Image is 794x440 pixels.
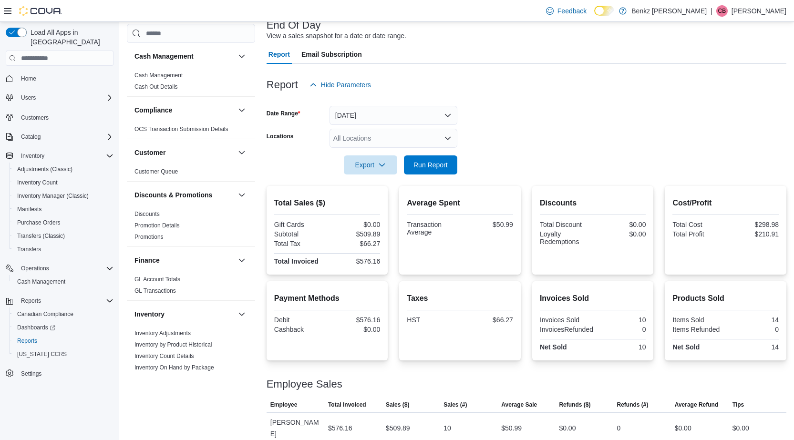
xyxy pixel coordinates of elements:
[10,275,117,288] button: Cash Management
[306,75,375,94] button: Hide Parameters
[134,341,212,348] span: Inventory by Product Historical
[672,230,723,238] div: Total Profit
[10,203,117,216] button: Manifests
[13,190,93,202] a: Inventory Manager (Classic)
[134,83,178,90] a: Cash Out Details
[407,316,458,324] div: HST
[134,72,183,79] span: Cash Management
[236,147,247,158] button: Customer
[675,422,691,434] div: $0.00
[595,230,646,238] div: $0.00
[134,190,212,200] h3: Discounts & Promotions
[329,316,380,324] div: $576.16
[17,72,113,84] span: Home
[595,343,646,351] div: 10
[17,295,45,307] button: Reports
[13,322,113,333] span: Dashboards
[13,204,45,215] a: Manifests
[17,368,45,379] a: Settings
[501,401,537,409] span: Average Sale
[10,176,117,189] button: Inventory Count
[17,92,113,103] span: Users
[732,401,744,409] span: Tips
[17,112,52,123] a: Customers
[127,274,255,300] div: Finance
[268,45,290,64] span: Report
[728,326,779,333] div: 0
[17,150,113,162] span: Inventory
[17,205,41,213] span: Manifests
[10,163,117,176] button: Adjustments (Classic)
[540,230,591,246] div: Loyalty Redemptions
[274,230,325,238] div: Subtotal
[728,316,779,324] div: 14
[2,110,117,124] button: Customers
[17,111,113,123] span: Customers
[134,256,160,265] h3: Finance
[13,230,113,242] span: Transfers (Classic)
[407,221,458,236] div: Transaction Average
[27,28,113,47] span: Load All Apps in [GEOGRAPHIC_DATA]
[6,68,113,405] nav: Complex example
[386,422,410,434] div: $509.89
[2,294,117,307] button: Reports
[501,422,522,434] div: $50.99
[13,244,45,255] a: Transfers
[10,229,117,243] button: Transfers (Classic)
[330,106,457,125] button: [DATE]
[10,216,117,229] button: Purchase Orders
[13,322,59,333] a: Dashboards
[443,401,467,409] span: Sales (#)
[274,257,319,265] strong: Total Invoiced
[134,126,228,133] a: OCS Transaction Submission Details
[21,152,44,160] span: Inventory
[631,5,707,17] p: Benkz [PERSON_NAME]
[329,326,380,333] div: $0.00
[134,341,212,348] a: Inventory by Product Historical
[718,5,726,17] span: CB
[274,240,325,247] div: Total Tax
[17,219,61,226] span: Purchase Orders
[17,263,113,274] span: Operations
[559,422,576,434] div: $0.00
[13,335,113,347] span: Reports
[127,123,255,139] div: Compliance
[329,257,380,265] div: $576.16
[21,370,41,378] span: Settings
[328,422,352,434] div: $576.16
[134,233,164,241] span: Promotions
[17,232,65,240] span: Transfers (Classic)
[19,6,62,16] img: Cova
[407,197,513,209] h2: Average Spent
[728,343,779,351] div: 14
[17,165,72,173] span: Adjustments (Classic)
[134,309,165,319] h3: Inventory
[10,348,117,361] button: [US_STATE] CCRS
[134,190,234,200] button: Discounts & Promotions
[462,221,513,228] div: $50.99
[732,5,786,17] p: [PERSON_NAME]
[540,197,646,209] h2: Discounts
[134,148,165,157] h3: Customer
[17,179,58,186] span: Inventory Count
[13,177,113,188] span: Inventory Count
[413,160,448,170] span: Run Report
[404,155,457,174] button: Run Report
[267,133,294,140] label: Locations
[13,164,76,175] a: Adjustments (Classic)
[540,316,591,324] div: Invoices Sold
[17,150,48,162] button: Inventory
[17,278,65,286] span: Cash Management
[134,364,214,371] a: Inventory On Hand by Package
[134,330,191,337] a: Inventory Adjustments
[134,222,180,229] a: Promotion Details
[559,401,590,409] span: Refunds ($)
[711,5,712,17] p: |
[617,401,649,409] span: Refunds (#)
[274,316,325,324] div: Debit
[2,262,117,275] button: Operations
[13,276,69,287] a: Cash Management
[444,134,452,142] button: Open list of options
[134,148,234,157] button: Customer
